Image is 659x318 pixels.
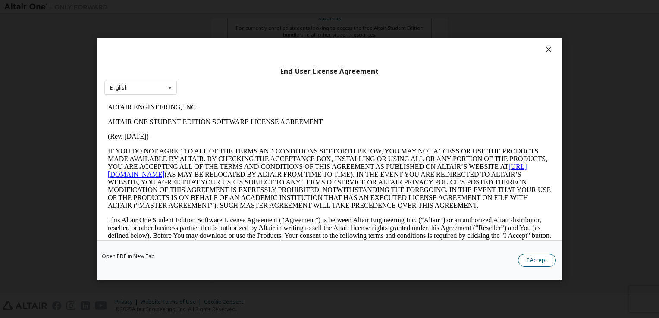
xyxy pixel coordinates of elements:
[3,116,447,147] p: This Altair One Student Edition Software License Agreement (“Agreement”) is between Altair Engine...
[3,47,447,109] p: IF YOU DO NOT AGREE TO ALL OF THE TERMS AND CONDITIONS SET FORTH BELOW, YOU MAY NOT ACCESS OR USE...
[3,3,447,11] p: ALTAIR ENGINEERING, INC.
[3,63,423,78] a: [URL][DOMAIN_NAME]
[110,85,128,90] div: English
[102,254,155,259] a: Open PDF in New Tab
[3,33,447,41] p: (Rev. [DATE])
[104,67,555,76] div: End-User License Agreement
[3,18,447,26] p: ALTAIR ONE STUDENT EDITION SOFTWARE LICENSE AGREEMENT
[518,254,556,267] button: I Accept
